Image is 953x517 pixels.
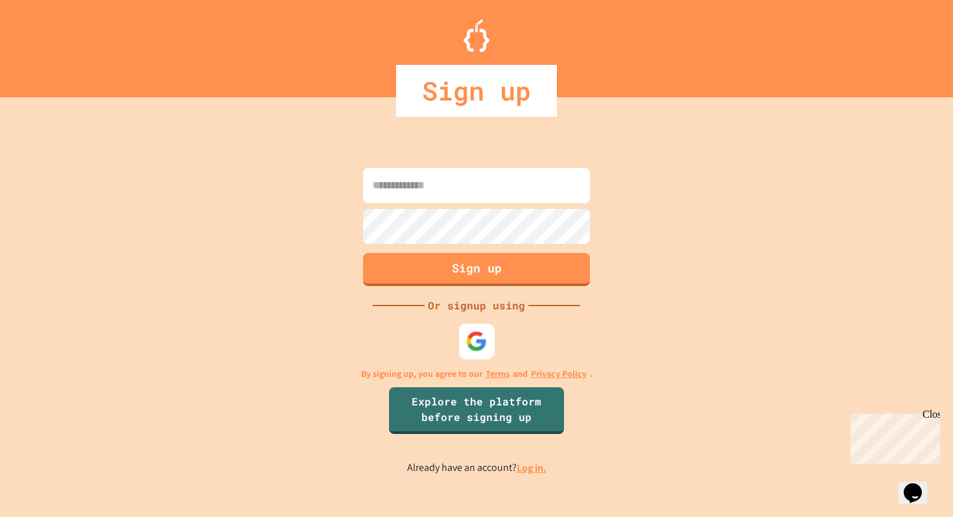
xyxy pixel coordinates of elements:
[425,298,528,313] div: Or signup using
[361,367,593,381] p: By signing up, you agree to our and .
[845,409,940,464] iframe: chat widget
[531,367,587,381] a: Privacy Policy
[517,461,547,475] a: Log in.
[396,65,557,117] div: Sign up
[899,465,940,504] iframe: chat widget
[486,367,510,381] a: Terms
[407,460,547,476] p: Already have an account?
[466,330,488,352] img: google-icon.svg
[5,5,89,82] div: Chat with us now!Close
[389,387,564,434] a: Explore the platform before signing up
[464,19,489,52] img: Logo.svg
[363,253,590,286] button: Sign up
